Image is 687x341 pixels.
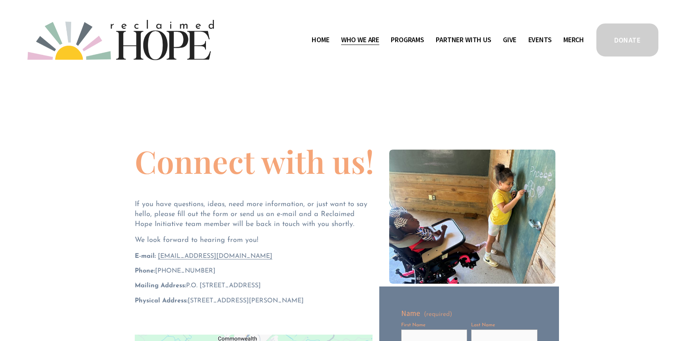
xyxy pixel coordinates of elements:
span: Programs [391,34,424,46]
strong: Phone: [135,268,155,274]
span: Name [401,308,420,319]
a: Events [528,33,552,46]
span: Who We Are [341,34,379,46]
img: Reclaimed Hope Initiative [27,20,214,60]
a: folder dropdown [436,33,491,46]
span: If you have questions, ideas, need more information, or just want to say hello, please fill out t... [135,201,370,228]
strong: E-mail: [135,253,156,259]
a: folder dropdown [391,33,424,46]
div: First Name [401,322,468,329]
a: folder dropdown [341,33,379,46]
div: Last Name [471,322,538,329]
a: [EMAIL_ADDRESS][DOMAIN_NAME] [158,253,272,259]
strong: Mailing Address: [135,283,186,289]
a: DONATE [595,22,660,58]
a: Give [503,33,516,46]
a: Home [312,33,329,46]
span: [STREET_ADDRESS][PERSON_NAME] [135,298,304,304]
strong: Physical Address: [135,298,188,304]
h1: Connect with us! [135,146,374,177]
span: (required) [424,311,452,318]
a: Merch [563,33,584,46]
span: ‪[PHONE_NUMBER]‬ [135,268,215,274]
span: We look forward to hearing from you! [135,237,258,244]
span: Partner With Us [436,34,491,46]
span: P.O. [STREET_ADDRESS] [135,283,261,289]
